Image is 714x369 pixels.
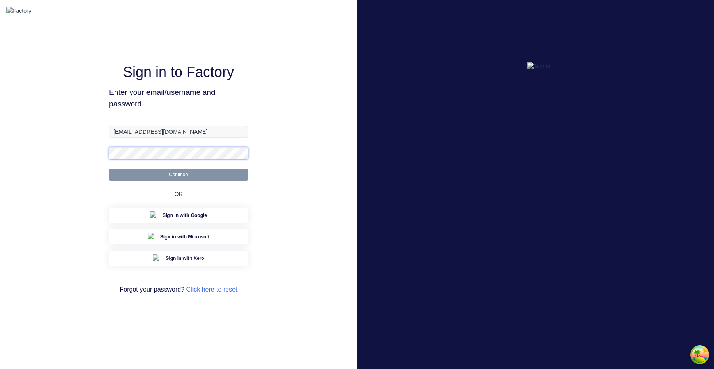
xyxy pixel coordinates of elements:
span: Enter your email/username and password. [109,87,248,110]
a: Click here to reset [186,286,238,293]
img: Sign in [527,62,551,71]
button: Microsoft Sign inSign in with Microsoft [109,229,248,244]
button: Xero Sign inSign in with Xero [109,251,248,266]
span: Sign in with Xero [165,255,204,262]
button: Continue [109,169,248,181]
button: Open Tanstack query devtools [692,347,708,363]
span: Sign in with Google [163,212,207,219]
img: Microsoft Sign in [148,233,155,241]
h1: Sign in to Factory [123,63,234,81]
img: Factory [6,7,31,15]
button: Google Sign inSign in with Google [109,208,248,223]
span: Forgot your password? [119,285,237,294]
div: OR [175,181,183,208]
input: Email/Username [109,126,248,138]
img: Google Sign in [150,211,158,219]
img: Xero Sign in [153,254,161,262]
span: Sign in with Microsoft [160,233,210,240]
